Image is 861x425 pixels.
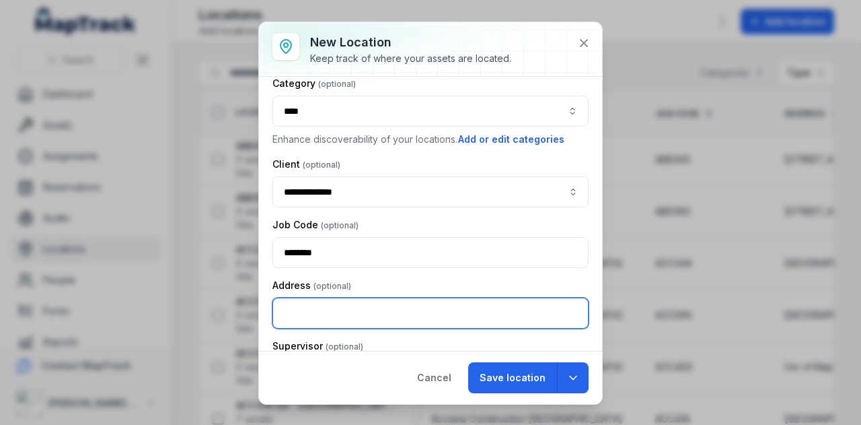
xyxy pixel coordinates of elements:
p: Enhance discoverability of your locations. [272,132,589,147]
label: Client [272,158,340,171]
div: Keep track of where your assets are located. [310,52,511,65]
label: Supervisor [272,339,363,353]
label: Job Code [272,218,359,232]
h3: New location [310,33,511,52]
button: Save location [468,362,557,393]
button: Add or edit categories [457,132,565,147]
button: Cancel [406,362,463,393]
label: Category [272,77,356,90]
label: Address [272,279,351,292]
input: location-add:cf[ce80e3d2-c973-45d5-97be-d8d6c6f36536]-label [272,176,589,207]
